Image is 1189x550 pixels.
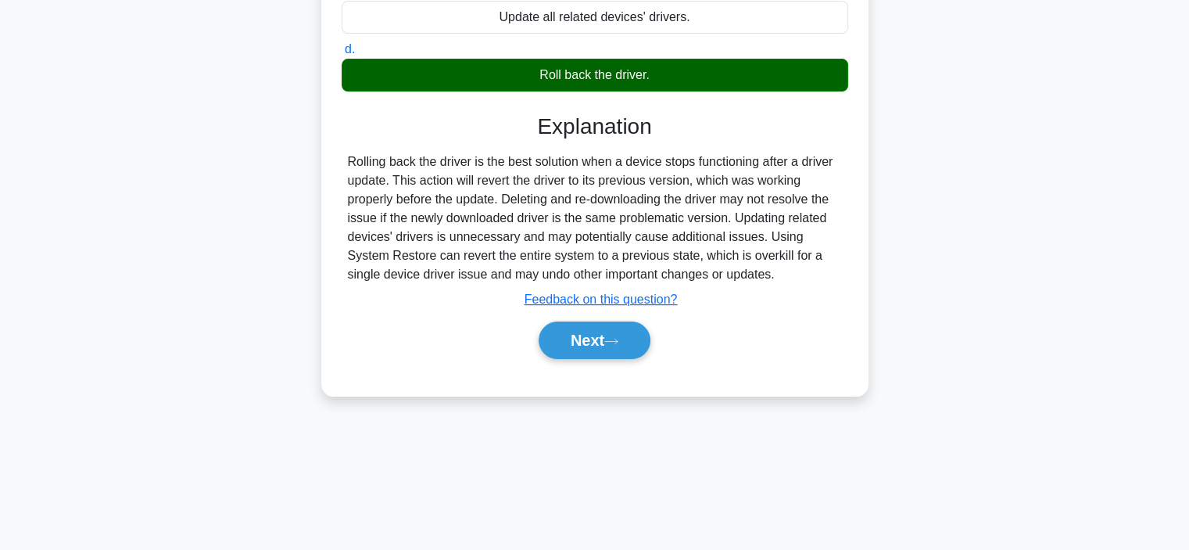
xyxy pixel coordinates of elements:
span: d. [345,42,355,56]
button: Next [539,322,650,359]
h3: Explanation [351,113,839,140]
div: Rolling back the driver is the best solution when a device stops functioning after a driver updat... [348,153,842,284]
div: Update all related devices' drivers. [342,1,848,34]
a: Feedback on this question? [525,293,678,306]
div: Roll back the driver. [342,59,848,92]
